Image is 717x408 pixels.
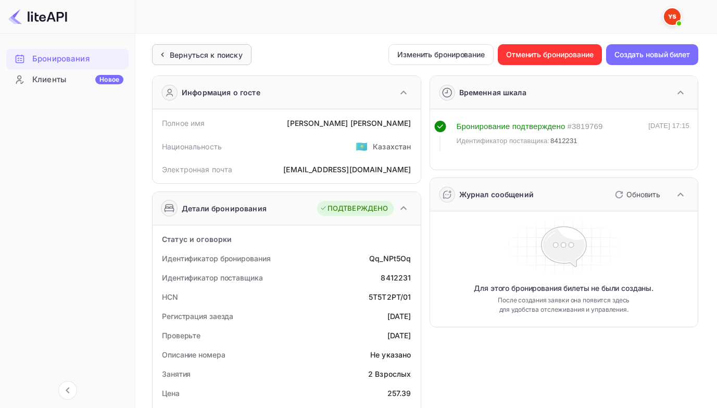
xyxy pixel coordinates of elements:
ya-tr-span: Детали бронирования [182,203,267,214]
div: 257.39 [387,388,411,399]
ya-tr-span: Цена [162,389,180,398]
ya-tr-span: Проверьте [162,331,200,340]
ya-tr-span: Описание номера [162,350,225,359]
ya-tr-span: Вернуться к поиску [170,50,243,59]
ya-tr-span: подтверждено [512,122,565,131]
ya-tr-span: 🇰🇿 [356,141,368,152]
ya-tr-span: ПОДТВЕРЖДЕНО [328,203,388,214]
div: 8412231 [381,272,411,283]
ya-tr-span: [EMAIL_ADDRESS][DOMAIN_NAME] [283,165,411,174]
div: [DATE] [387,330,411,341]
ya-tr-span: Статус и оговорки [162,235,232,244]
ya-tr-span: Журнал сообщений [459,190,534,199]
ya-tr-span: [DATE] 17:15 [648,122,689,130]
ya-tr-span: Qq_NPt5Oq [369,254,411,263]
ya-tr-span: Изменить бронирование [397,48,485,61]
ya-tr-span: Временная шкала [459,88,526,97]
ya-tr-span: Полное имя [162,119,205,127]
button: Отменить бронирование [498,44,602,65]
img: Служба Поддержки Яндекса [664,8,681,25]
img: Логотип LiteAPI [8,8,67,25]
a: КлиентыНовое [6,70,129,89]
ya-tr-span: [PERSON_NAME] [350,119,411,127]
div: КлиентыНовое [6,70,129,90]
ya-tr-span: 8412231 [550,137,577,145]
ya-tr-span: После создания заявки она появится здесь для удобства отслеживания и управления. [493,296,635,314]
ya-tr-span: 5T5T2PT/01 [369,292,411,301]
div: Бронирования [6,49,129,69]
ya-tr-span: Обновить [626,190,660,199]
ya-tr-span: 2 [368,369,373,378]
button: Обновить [609,186,664,203]
ya-tr-span: Для этого бронирования билеты не были созданы. [474,283,653,294]
ya-tr-span: Информация о госте [182,87,260,98]
ya-tr-span: Создать новый билет [614,48,690,61]
ya-tr-span: Идентификатор бронирования [162,254,270,263]
button: Свернуть навигацию [58,381,77,400]
ya-tr-span: Клиенты [32,74,66,86]
ya-tr-span: Бронирование [457,122,510,131]
ya-tr-span: HCN [162,292,178,301]
ya-tr-span: Бронирования [32,53,90,65]
ya-tr-span: Электронная почта [162,165,233,174]
ya-tr-span: [PERSON_NAME] [287,119,348,127]
ya-tr-span: Взрослых [375,369,411,378]
div: # 3819769 [567,121,602,133]
ya-tr-span: Регистрация заезда [162,312,233,321]
span: США [356,137,368,156]
ya-tr-span: Идентификатор поставщика [162,273,263,282]
button: Изменить бронирование [388,44,494,65]
ya-tr-span: Национальность [162,142,222,151]
ya-tr-span: Казахстан [373,142,411,151]
ya-tr-span: Не указано [370,350,411,359]
ya-tr-span: Идентификатор поставщика: [457,137,550,145]
div: [DATE] [387,311,411,322]
button: Создать новый билет [606,44,698,65]
ya-tr-span: Занятия [162,369,191,378]
a: Бронирования [6,49,129,68]
ya-tr-span: Отменить бронирование [506,48,594,61]
ya-tr-span: Новое [99,75,119,83]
